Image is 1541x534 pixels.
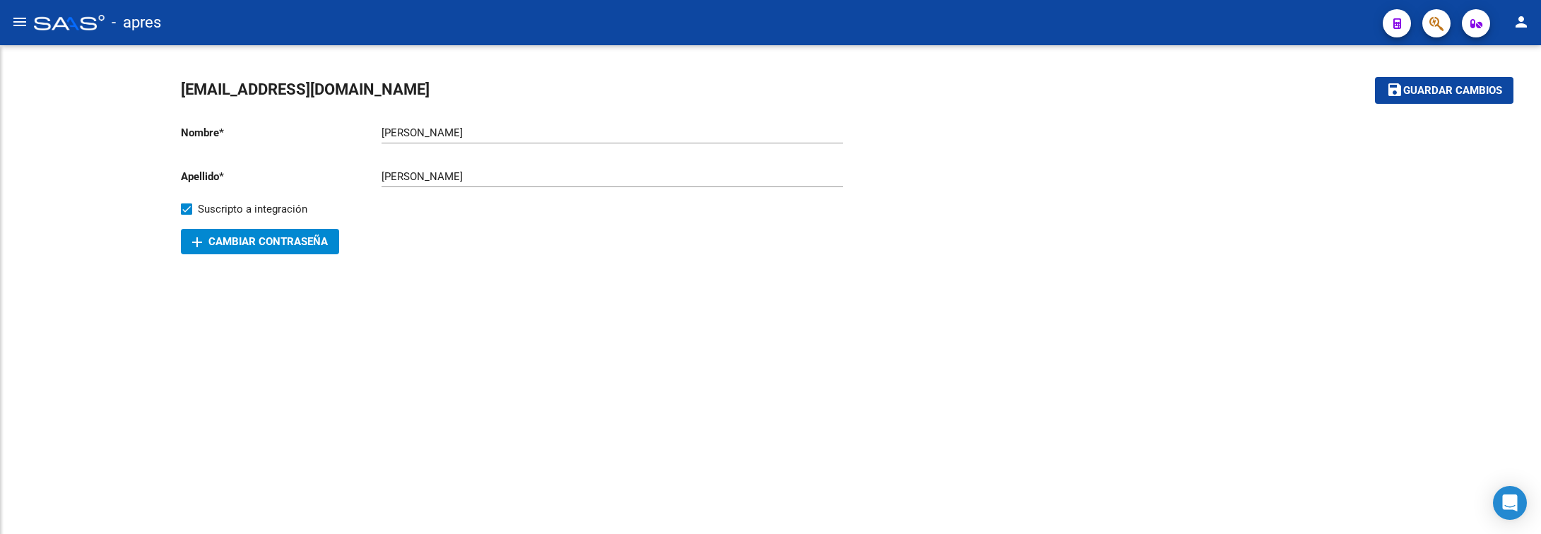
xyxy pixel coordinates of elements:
span: Guardar cambios [1403,85,1502,97]
p: Nombre [181,125,382,141]
p: Apellido [181,169,382,184]
button: Guardar cambios [1375,77,1513,103]
mat-icon: person [1513,13,1530,30]
span: Suscripto a integración [198,201,307,218]
span: Cambiar Contraseña [192,235,328,248]
mat-icon: save [1386,81,1403,98]
span: - apres [112,7,161,38]
mat-icon: add [189,234,206,251]
mat-icon: menu [11,13,28,30]
span: [EMAIL_ADDRESS][DOMAIN_NAME] [181,81,430,98]
div: Open Intercom Messenger [1493,486,1527,520]
button: Cambiar Contraseña [181,229,339,254]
